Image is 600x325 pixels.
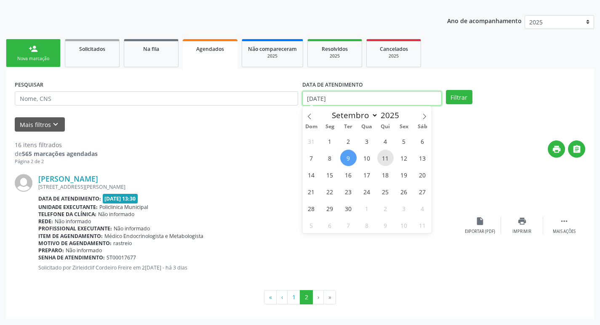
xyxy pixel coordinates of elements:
span: Setembro 20, 2025 [414,166,431,183]
span: Dom [302,124,321,129]
span: [DATE] 13:30 [103,194,138,203]
span: Outubro 8, 2025 [359,217,375,233]
span: Outubro 2, 2025 [377,200,394,217]
span: Setembro 13, 2025 [414,150,431,166]
b: Rede: [38,218,53,225]
span: Não informado [66,247,102,254]
span: Outubro 7, 2025 [340,217,357,233]
span: Setembro 18, 2025 [377,166,394,183]
span: Cancelados [380,45,408,53]
span: Agendados [196,45,224,53]
span: Na fila [143,45,159,53]
span: Outubro 6, 2025 [322,217,338,233]
div: de [15,149,98,158]
span: Setembro 27, 2025 [414,183,431,200]
button: Filtrar [446,90,472,104]
span: Não informado [114,225,150,232]
b: Unidade executante: [38,203,98,211]
span: Sex [395,124,413,129]
span: Outubro 4, 2025 [414,200,431,217]
span: Setembro 9, 2025 [340,150,357,166]
span: Sáb [413,124,432,129]
span: Setembro 8, 2025 [322,150,338,166]
span: Policlinica Municipal [99,203,148,211]
span: Não informado [98,211,134,218]
span: Setembro 16, 2025 [340,166,357,183]
p: Ano de acompanhamento [447,15,522,26]
input: Selecione um intervalo [302,91,442,106]
b: Motivo de agendamento: [38,240,112,247]
span: Setembro 30, 2025 [340,200,357,217]
span: Não informado [55,218,91,225]
p: Solicitado por Zirleidclif Cordeiro Freire em 2[DATE] - há 3 dias [38,264,459,271]
span: Setembro 28, 2025 [303,200,320,217]
span: Setembro 25, 2025 [377,183,394,200]
span: Setembro 22, 2025 [322,183,338,200]
div: person_add [29,44,38,53]
div: Página 2 de 2 [15,158,98,165]
span: Setembro 10, 2025 [359,150,375,166]
div: Exportar (PDF) [465,229,495,235]
button:  [568,140,585,158]
span: Setembro 12, 2025 [396,150,412,166]
button: Mais filtroskeyboard_arrow_down [15,117,65,132]
button: Go to page 2 [300,290,313,304]
i: print [552,145,561,154]
i:  [560,217,569,226]
i: keyboard_arrow_down [51,120,60,129]
span: Setembro 2, 2025 [340,133,357,149]
i:  [572,145,581,154]
button: print [548,140,565,158]
span: Setembro 17, 2025 [359,166,375,183]
span: Qui [376,124,395,129]
span: ST00017677 [107,254,136,261]
b: Telefone da clínica: [38,211,96,218]
div: Nova marcação [12,55,54,62]
ul: Pagination [15,290,585,304]
div: Imprimir [512,229,531,235]
b: Profissional executante: [38,225,112,232]
i: print [517,217,527,226]
input: Nome, CNS [15,91,298,106]
span: Setembro 1, 2025 [322,133,338,149]
span: Setembro 21, 2025 [303,183,320,200]
span: Setembro 14, 2025 [303,166,320,183]
label: PESQUISAR [15,78,43,91]
b: Data de atendimento: [38,195,101,202]
span: Setembro 7, 2025 [303,150,320,166]
span: Outubro 10, 2025 [396,217,412,233]
select: Month [328,109,379,121]
span: Outubro 3, 2025 [396,200,412,217]
span: Setembro 6, 2025 [414,133,431,149]
label: DATA DE ATENDIMENTO [302,78,363,91]
div: 2025 [314,53,356,59]
button: Go to previous page [276,290,288,304]
span: Outubro 11, 2025 [414,217,431,233]
div: Mais ações [553,229,576,235]
span: Setembro 29, 2025 [322,200,338,217]
div: 2025 [373,53,415,59]
span: Setembro 5, 2025 [396,133,412,149]
span: Setembro 26, 2025 [396,183,412,200]
div: 2025 [248,53,297,59]
div: [STREET_ADDRESS][PERSON_NAME] [38,183,459,190]
span: Outubro 5, 2025 [303,217,320,233]
button: Go to first page [264,290,277,304]
span: Seg [320,124,339,129]
span: Setembro 23, 2025 [340,183,357,200]
div: 16 itens filtrados [15,140,98,149]
span: Qua [357,124,376,129]
span: Setembro 19, 2025 [396,166,412,183]
b: Senha de atendimento: [38,254,105,261]
a: [PERSON_NAME] [38,174,98,183]
span: Médico Endocrinologista e Metabologista [104,233,203,240]
span: Outubro 9, 2025 [377,217,394,233]
span: Ter [339,124,357,129]
span: Setembro 11, 2025 [377,150,394,166]
span: Não compareceram [248,45,297,53]
strong: 565 marcações agendadas [22,150,98,158]
span: Solicitados [79,45,105,53]
button: Go to page 1 [287,290,300,304]
span: Setembro 3, 2025 [359,133,375,149]
span: Agosto 31, 2025 [303,133,320,149]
